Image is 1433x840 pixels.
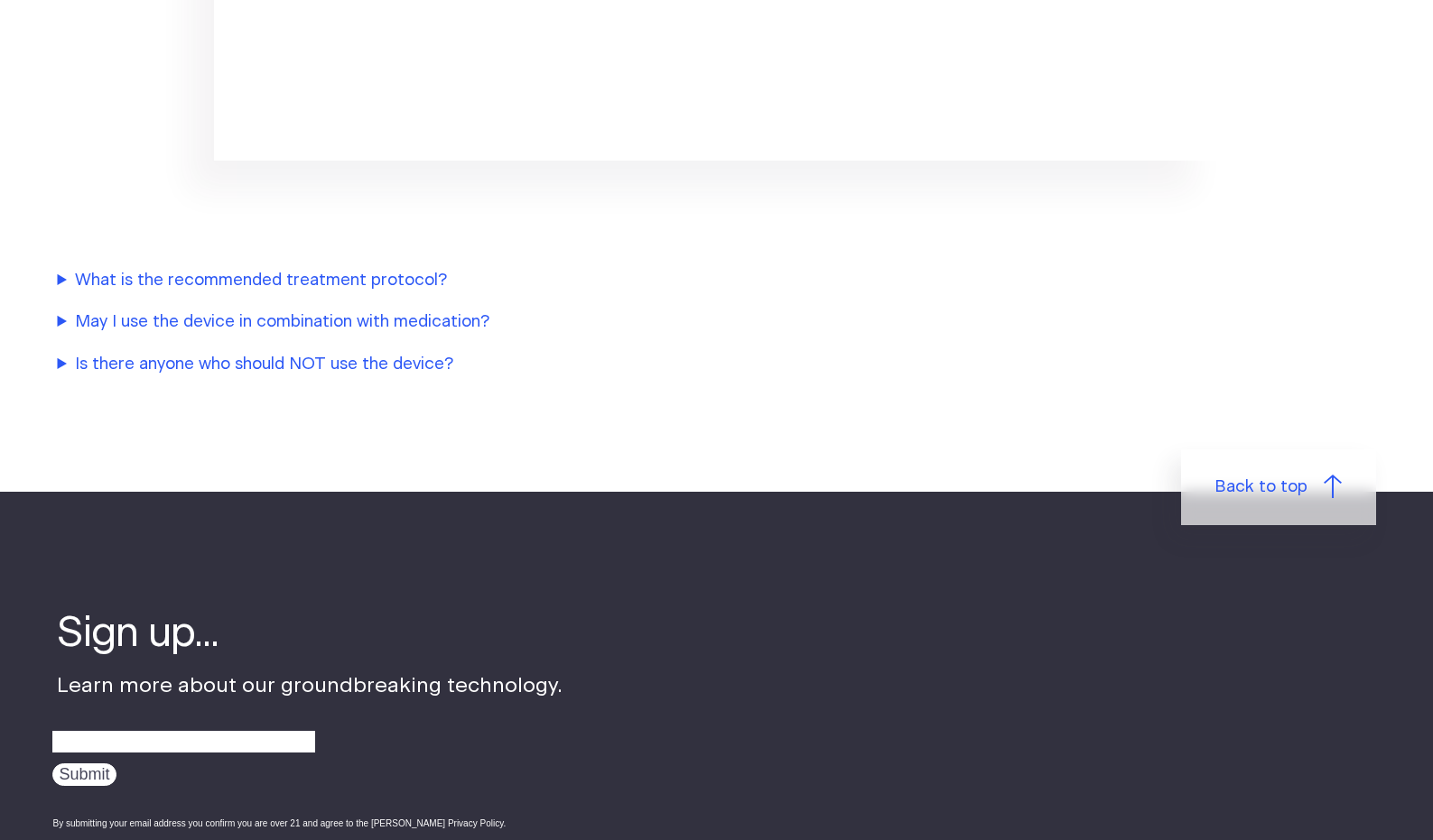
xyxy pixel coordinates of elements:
summary: Is there anyone who should NOT use the device? [57,352,815,377]
span: Back to top [1214,475,1307,500]
input: Submit [52,763,116,786]
summary: What is the recommended treatment protocol? [57,268,815,293]
h4: Sign up... [57,606,563,662]
div: By submitting your email address you confirm you are over 21 and agree to the [PERSON_NAME] Priva... [52,817,563,830]
a: Back to top [1181,449,1376,525]
summary: May I use the device in combination with medication? [57,309,815,335]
